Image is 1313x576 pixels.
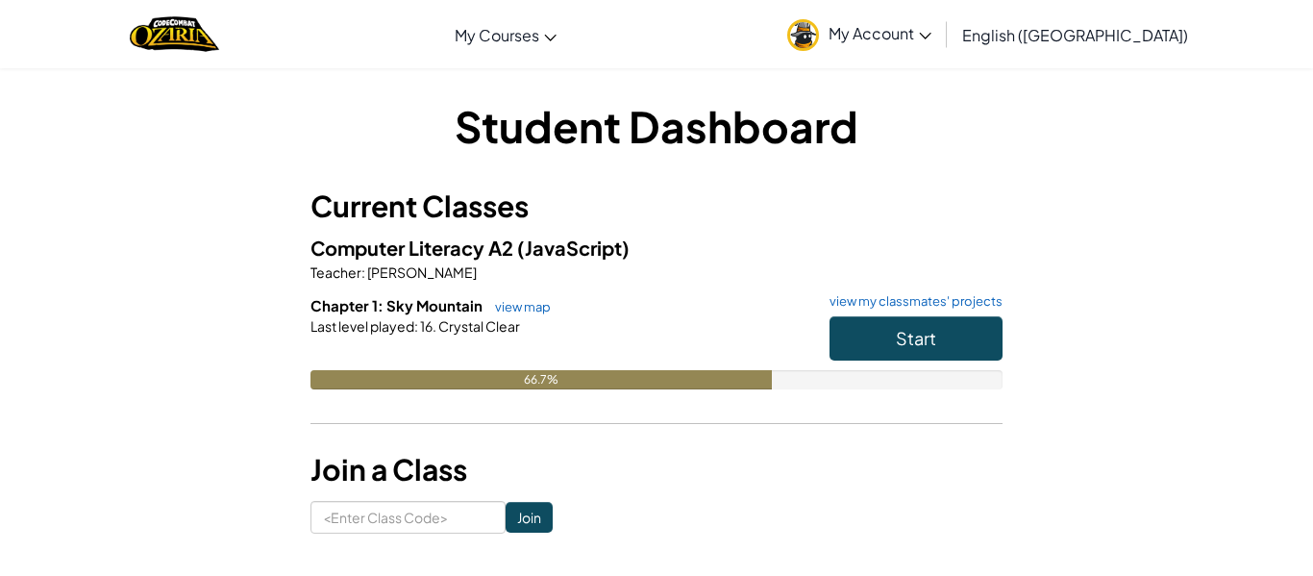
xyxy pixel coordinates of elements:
img: Home [130,14,219,54]
span: Crystal Clear [436,317,520,335]
span: 16. [418,317,436,335]
span: My Account [829,23,931,43]
input: Join [506,502,553,533]
span: Chapter 1: Sky Mountain [310,296,485,314]
a: view map [485,299,551,314]
h3: Current Classes [310,185,1003,228]
a: view my classmates' projects [820,295,1003,308]
input: <Enter Class Code> [310,501,506,534]
span: English ([GEOGRAPHIC_DATA]) [962,25,1188,45]
span: My Courses [455,25,539,45]
a: My Courses [445,9,566,61]
a: English ([GEOGRAPHIC_DATA]) [953,9,1198,61]
a: My Account [778,4,941,64]
a: Ozaria by CodeCombat logo [130,14,219,54]
img: avatar [787,19,819,51]
h3: Join a Class [310,448,1003,491]
button: Start [830,316,1003,361]
span: : [361,263,365,281]
span: Start [896,327,936,349]
span: [PERSON_NAME] [365,263,477,281]
span: Teacher [310,263,361,281]
span: Last level played [310,317,414,335]
h1: Student Dashboard [310,96,1003,156]
div: 66.7% [310,370,772,389]
span: (JavaScript) [517,236,630,260]
span: Computer Literacy A2 [310,236,517,260]
span: : [414,317,418,335]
